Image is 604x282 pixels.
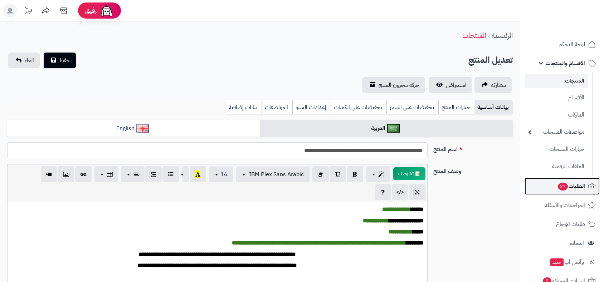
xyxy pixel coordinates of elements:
img: logo-2.png [555,5,597,20]
a: المنتجات [525,74,588,88]
span: 16 [220,170,228,179]
span: حفظ [59,56,70,65]
a: الطلبات27 [525,178,600,195]
span: طلبات الإرجاع [556,219,585,229]
span: وآتس آب [550,257,584,267]
a: بيانات إضافية [226,100,262,114]
h2: تعديل المنتج [468,53,513,68]
a: إعدادات السيو [292,100,331,114]
span: IBM Plex Sans Arabic [249,170,304,179]
img: العربية [387,124,400,133]
a: الأقسام [525,90,588,105]
label: اسم المنتج [430,142,516,154]
a: طلبات الإرجاع [525,216,600,233]
a: خيارات المنتج [438,100,474,114]
a: المنتجات [462,30,486,41]
a: لوحة التحكم [525,36,600,53]
span: الغاء [25,56,34,65]
span: استعراض [446,81,467,89]
a: الماركات [525,107,588,123]
a: English [7,120,260,137]
a: تحديثات المنصة [19,4,37,20]
img: ai-face.png [99,4,114,18]
span: رفيق [85,6,97,15]
a: المواصفات [262,100,292,114]
span: العملاء [570,238,584,248]
a: العربية [260,120,513,137]
a: المراجعات والأسئلة [525,197,600,214]
span: 27 [557,182,569,191]
span: جديد [550,258,564,266]
span: مشاركه [491,81,506,89]
button: حفظ [44,53,76,68]
a: الملفات الرقمية [525,159,588,174]
label: وصف المنتج [430,164,516,175]
span: حركة مخزون المنتج [379,81,419,89]
a: خيارات المنتجات [525,142,588,157]
button: 📝 AI وصف [393,167,425,180]
button: IBM Plex Sans Arabic [236,167,310,182]
a: الرئيسية [492,30,513,41]
span: المراجعات والأسئلة [545,200,585,210]
a: العملاء [525,234,600,252]
a: مواصفات المنتجات [525,124,588,140]
a: وآتس آبجديد [525,253,600,271]
a: استعراض [429,77,472,93]
span: الطلبات [557,181,585,191]
button: 16 [209,167,233,182]
span: لوحة التحكم [559,39,585,49]
a: الغاء [8,53,40,68]
a: حركة مخزون المنتج [362,77,425,93]
a: مشاركه [474,77,512,93]
span: الأقسام والمنتجات [546,58,585,68]
a: بيانات أساسية [474,100,513,114]
a: تخفيضات على الكميات [331,100,386,114]
img: English [136,124,149,133]
a: تخفيضات على السعر [386,100,438,114]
